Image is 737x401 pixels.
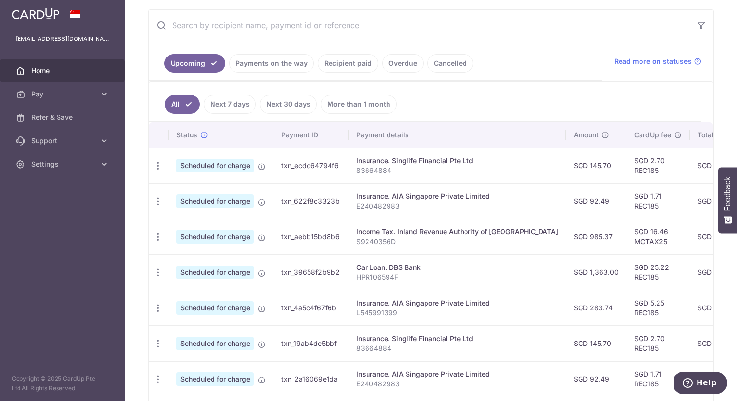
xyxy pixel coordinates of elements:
[674,372,727,396] iframe: Opens a widget where you can find more information
[356,369,558,379] div: Insurance. AIA Singapore Private Limited
[626,361,690,397] td: SGD 1.71 REC185
[176,130,197,140] span: Status
[165,95,200,114] a: All
[229,54,314,73] a: Payments on the way
[260,95,317,114] a: Next 30 days
[349,122,566,148] th: Payment details
[356,272,558,282] p: HPR106594F
[176,266,254,279] span: Scheduled for charge
[31,136,96,146] span: Support
[273,148,349,183] td: txn_ecdc64794f6
[356,344,558,353] p: 83664884
[273,290,349,325] td: txn_4a5c4f67f6b
[16,34,109,44] p: [EMAIL_ADDRESS][DOMAIN_NAME]
[356,237,558,247] p: S9240356D
[566,254,626,290] td: SGD 1,363.00
[176,301,254,315] span: Scheduled for charge
[31,113,96,122] span: Refer & Save
[176,159,254,172] span: Scheduled for charge
[427,54,473,73] a: Cancelled
[31,89,96,99] span: Pay
[718,167,737,233] button: Feedback - Show survey
[356,227,558,237] div: Income Tax. Inland Revenue Authority of [GEOGRAPHIC_DATA]
[12,8,59,19] img: CardUp
[626,290,690,325] td: SGD 5.25 REC185
[356,298,558,308] div: Insurance. AIA Singapore Private Limited
[566,148,626,183] td: SGD 145.70
[626,325,690,361] td: SGD 2.70 REC185
[321,95,397,114] a: More than 1 month
[566,219,626,254] td: SGD 985.37
[626,219,690,254] td: SGD 16.46 MCTAX25
[176,230,254,244] span: Scheduled for charge
[626,254,690,290] td: SGD 25.22 REC185
[176,194,254,208] span: Scheduled for charge
[574,130,599,140] span: Amount
[31,66,96,76] span: Home
[356,156,558,166] div: Insurance. Singlife Financial Pte Ltd
[273,361,349,397] td: txn_2a16069e1da
[204,95,256,114] a: Next 7 days
[356,191,558,201] div: Insurance. AIA Singapore Private Limited
[176,337,254,350] span: Scheduled for charge
[634,130,671,140] span: CardUp fee
[626,148,690,183] td: SGD 2.70 REC185
[356,334,558,344] div: Insurance. Singlife Financial Pte Ltd
[626,183,690,219] td: SGD 1.71 REC185
[273,183,349,219] td: txn_622f8c3323b
[273,219,349,254] td: txn_aebb15bd8b6
[698,130,730,140] span: Total amt.
[723,177,732,211] span: Feedback
[356,263,558,272] div: Car Loan. DBS Bank
[356,308,558,318] p: L545991399
[614,57,692,66] span: Read more on statuses
[273,254,349,290] td: txn_39658f2b9b2
[566,325,626,361] td: SGD 145.70
[566,183,626,219] td: SGD 92.49
[566,361,626,397] td: SGD 92.49
[566,290,626,325] td: SGD 283.74
[382,54,424,73] a: Overdue
[273,122,349,148] th: Payment ID
[31,159,96,169] span: Settings
[164,54,225,73] a: Upcoming
[614,57,701,66] a: Read more on statuses
[318,54,378,73] a: Recipient paid
[176,372,254,386] span: Scheduled for charge
[356,379,558,389] p: E240482983
[356,201,558,211] p: E240482983
[273,325,349,361] td: txn_19ab4de5bbf
[356,166,558,175] p: 83664884
[149,10,690,41] input: Search by recipient name, payment id or reference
